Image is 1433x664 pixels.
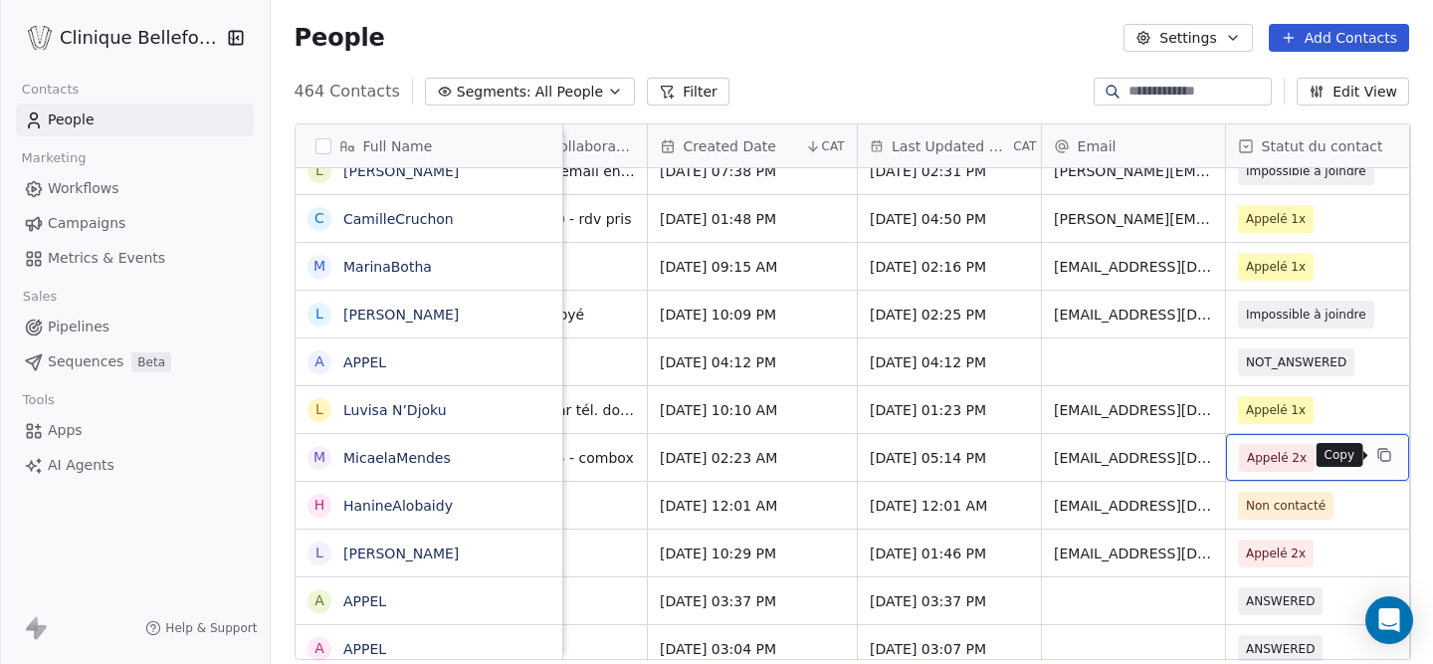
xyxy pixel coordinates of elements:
span: ANSWERED [1246,639,1315,659]
span: [DATE] 03:07 PM [870,639,1029,659]
span: [DATE] 03:37 PM [660,591,845,611]
span: All People [535,82,603,103]
span: [DATE] 05:14 PM [870,448,1029,468]
span: [DATE] 01:48 PM [660,209,845,229]
span: [DATE] 09:15 AM [660,257,845,277]
div: H [313,495,324,516]
span: [DATE] 04:12 PM [870,352,1029,372]
span: [EMAIL_ADDRESS][DOMAIN_NAME] [1054,400,1213,420]
span: Pipelines [48,317,109,337]
span: [DATE] 03:04 PM [660,639,845,659]
span: Impossible à joindre [1246,161,1366,181]
span: rdv posé [408,257,635,277]
button: Edit View [1297,78,1409,106]
span: Sales [14,282,66,312]
span: [DATE] 12:01 AM [870,496,1029,516]
a: Metrics & Events [16,242,254,275]
span: Non contacté [1246,496,1326,516]
span: email devis détat.envoyé [408,305,635,325]
span: [EMAIL_ADDRESS][DOMAIN_NAME] [1054,257,1213,277]
span: [EMAIL_ADDRESS][DOMAIN_NAME] [1054,305,1213,325]
span: [DATE] 10:29 PM [660,544,845,563]
span: détat. des paupières, email envoyé [408,161,635,181]
a: Workflows [16,172,254,205]
span: AI Agents [48,455,114,476]
span: Appel le [DATE] 16h30 - rdv pris [408,209,635,229]
div: Open Intercom Messenger [1365,596,1413,644]
div: Created DateCAT [648,124,857,167]
p: Copy [1325,447,1355,463]
span: 464 Contacts [295,80,400,104]
span: Full Name [363,136,433,156]
span: [DATE] 12:01 AM [660,496,845,516]
span: [DATE] 07:38 PM [660,161,845,181]
a: CamilleCruchon [343,211,454,227]
span: Apps [48,420,83,441]
span: [EMAIL_ADDRESS][DOMAIN_NAME] [1054,496,1213,516]
span: Beta [131,352,171,372]
a: APPEL [343,641,386,657]
span: [DATE] 01:23 PM [870,400,1029,420]
span: [DATE] 04:12 PM [660,352,845,372]
span: NOT_ANSWERED [1246,352,1346,372]
span: Sequences [48,351,123,372]
span: [DATE] 02:23 AM [660,448,845,468]
span: ANSWERED [1246,591,1315,611]
a: MicaelaMendes [343,450,451,466]
span: Created Date [684,136,776,156]
span: [EMAIL_ADDRESS][DOMAIN_NAME] [1054,544,1213,563]
a: AI Agents [16,449,254,482]
span: Help & Support [165,620,257,636]
span: [PERSON_NAME][EMAIL_ADDRESS][DOMAIN_NAME] [1054,209,1213,229]
span: Clinique Bellefontaine [60,25,222,51]
div: M [313,447,325,468]
span: Contacts [13,75,88,105]
span: Impossible à joindre [1246,305,1366,325]
span: [DATE] 02:31 PM [870,161,1029,181]
div: grid [296,168,563,661]
span: Appel le [DATE] 16h25 - combox [408,448,635,468]
span: Tools [14,385,63,415]
div: Full Name [296,124,562,167]
div: Statut du contact [1226,124,1409,167]
div: Last Updated DateCAT [858,124,1041,167]
span: Appelé 1x [1246,209,1306,229]
a: [PERSON_NAME] [343,163,459,179]
span: [DATE] 10:10 AM [660,400,845,420]
span: rdv posé [408,544,635,563]
div: L [315,304,323,325]
span: People [295,23,385,53]
a: HanineAlobaidy [343,498,453,514]
a: Campaigns [16,207,254,240]
a: APPEL [343,593,386,609]
span: Metrics & Events [48,248,165,269]
div: L [315,399,323,420]
span: [DATE] 02:16 PM [870,257,1029,277]
span: [DATE] 02:25 PM [870,305,1029,325]
span: Appelé 1x [1246,400,1306,420]
button: Filter [647,78,729,106]
span: Segments: [457,82,531,103]
span: [DATE] 04:50 PM [870,209,1029,229]
span: [DATE] 10:09 PM [660,305,845,325]
a: APPEL [343,354,386,370]
a: [PERSON_NAME] [343,307,459,323]
span: [DATE] 01:46 PM [870,544,1029,563]
span: Workflows [48,178,119,199]
div: L [315,543,323,563]
div: l [315,160,323,181]
a: Luvisa N’Djoku [343,402,447,418]
span: CAT [821,138,844,154]
span: [DATE] 03:37 PM [870,591,1029,611]
span: Appelé 2x [1247,448,1307,468]
div: C [314,208,324,229]
button: Settings [1124,24,1252,52]
a: Pipelines [16,311,254,343]
a: [PERSON_NAME] [343,546,459,561]
a: SequencesBeta [16,345,254,378]
div: A [314,590,324,611]
span: Last Updated Date [892,136,1009,156]
span: infos + prix donnés par tél. doit revenir vers nous pour la prise de rdv. [408,400,635,420]
a: MarinaBotha [343,259,432,275]
div: A [314,351,324,372]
